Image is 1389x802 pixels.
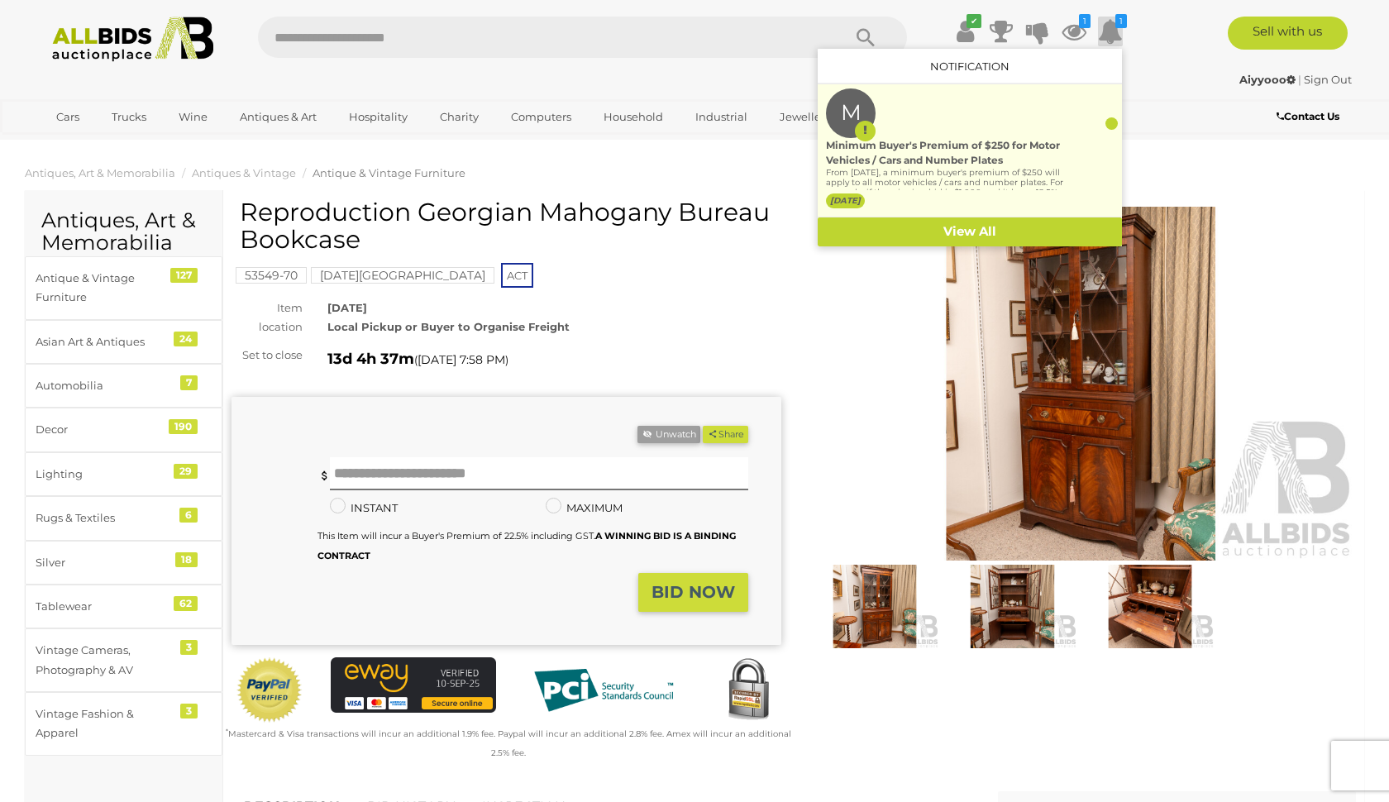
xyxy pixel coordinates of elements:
[25,256,222,320] a: Antique & Vintage Furniture 127
[36,376,172,395] div: Automobilia
[180,704,198,718] div: 3
[414,353,508,366] span: ( )
[327,301,367,314] strong: [DATE]
[219,346,315,365] div: Set to close
[824,17,907,58] button: Search
[36,269,172,308] div: Antique & Vintage Furniture
[311,269,494,282] a: [DATE][GEOGRAPHIC_DATA]
[769,103,842,131] a: Jewellery
[43,17,222,62] img: Allbids.com.au
[327,320,570,333] strong: Local Pickup or Buyer to Organise Freight
[192,166,296,179] a: Antiques & Vintage
[226,728,791,758] small: Mastercard & Visa transactions will incur an additional 1.9% fee. Paypal will incur an additional...
[521,657,686,723] img: PCI DSS compliant
[36,704,172,743] div: Vintage Fashion & Apparel
[236,269,307,282] a: 53549-70
[25,408,222,451] a: Decor 190
[637,426,700,443] button: Unwatch
[25,692,222,756] a: Vintage Fashion & Apparel 3
[25,496,222,540] a: Rugs & Textiles 6
[1304,73,1352,86] a: Sign Out
[1298,73,1301,86] span: |
[338,103,418,131] a: Hospitality
[327,350,414,368] strong: 13d 4h 37m
[501,263,533,288] span: ACT
[236,657,303,723] img: Official PayPal Seal
[826,193,865,208] label: [DATE]
[546,499,623,518] label: MAXIMUM
[841,88,862,138] label: M
[179,508,198,523] div: 6
[25,320,222,364] a: Asian Art & Antiques 24
[1098,17,1123,46] a: 1
[330,499,398,518] label: INSTANT
[45,131,184,158] a: [GEOGRAPHIC_DATA]
[170,268,198,283] div: 127
[36,597,172,616] div: Tablewear
[25,166,175,179] a: Antiques, Art & Memorabilia
[313,166,465,179] a: Antique & Vintage Furniture
[1239,73,1298,86] a: Aiyyooo
[703,426,748,443] button: Share
[175,552,198,567] div: 18
[930,60,1010,73] a: Notification
[715,657,781,723] img: Secured by Rapid SSL
[418,352,505,367] span: [DATE] 7:58 PM
[101,103,157,131] a: Trucks
[1228,17,1348,50] a: Sell with us
[826,168,1064,247] p: From [DATE], a minimum buyer's premium of $250 will apply to all motor vehicles / cars and number...
[685,103,758,131] a: Industrial
[1239,73,1296,86] strong: Aiyyooo
[1079,14,1091,28] i: 1
[25,541,222,585] a: Silver 18
[36,508,172,528] div: Rugs & Textiles
[36,465,172,484] div: Lighting
[500,103,582,131] a: Computers
[947,565,1076,648] img: Reproduction Georgian Mahogany Bureau Bookcase
[311,267,494,284] mark: [DATE][GEOGRAPHIC_DATA]
[174,464,198,479] div: 29
[36,641,172,680] div: Vintage Cameras, Photography & AV
[36,553,172,572] div: Silver
[1277,110,1339,122] b: Contact Us
[45,103,90,131] a: Cars
[826,138,1064,168] div: Minimum Buyer's Premium of $250 for Motor Vehicles / Cars and Number Plates
[806,207,1356,561] img: Reproduction Georgian Mahogany Bureau Bookcase
[229,103,327,131] a: Antiques & Art
[429,103,489,131] a: Charity
[1086,565,1215,648] img: Reproduction Georgian Mahogany Bureau Bookcase
[637,426,700,443] li: Unwatch this item
[180,640,198,655] div: 3
[810,565,939,648] img: Reproduction Georgian Mahogany Bureau Bookcase
[25,452,222,496] a: Lighting 29
[818,217,1122,246] a: View All
[331,657,496,713] img: eWAY Payment Gateway
[168,103,218,131] a: Wine
[593,103,674,131] a: Household
[36,332,172,351] div: Asian Art & Antiques
[317,530,736,561] small: This Item will incur a Buyer's Premium of 22.5% including GST.
[317,530,736,561] b: A WINNING BID IS A BINDING CONTRACT
[967,14,981,28] i: ✔
[180,375,198,390] div: 7
[25,585,222,628] a: Tablewear 62
[169,419,198,434] div: 190
[236,267,307,284] mark: 53549-70
[240,198,777,253] h1: Reproduction Georgian Mahogany Bureau Bookcase
[174,332,198,346] div: 24
[41,209,206,255] h2: Antiques, Art & Memorabilia
[952,17,977,46] a: ✔
[25,364,222,408] a: Automobilia 7
[36,420,172,439] div: Decor
[219,298,315,337] div: Item location
[1062,17,1086,46] a: 1
[1277,107,1344,126] a: Contact Us
[652,582,735,602] strong: BID NOW
[1115,14,1127,28] i: 1
[174,596,198,611] div: 62
[638,573,748,612] button: BID NOW
[25,628,222,692] a: Vintage Cameras, Photography & AV 3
